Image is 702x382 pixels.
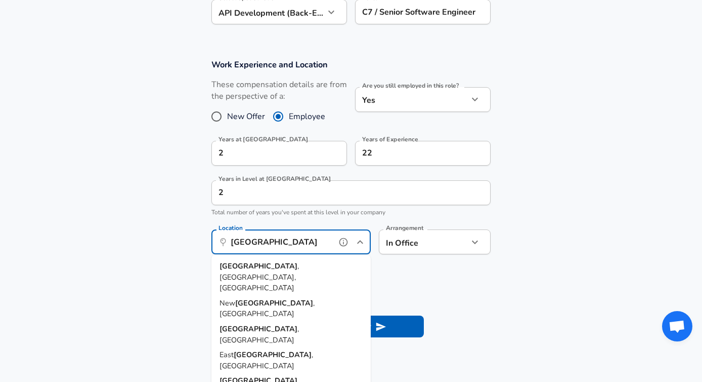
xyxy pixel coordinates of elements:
[211,59,491,70] h3: Work Experience and Location
[235,297,313,308] strong: [GEOGRAPHIC_DATA]
[218,136,308,142] label: Years at [GEOGRAPHIC_DATA]
[234,350,312,360] strong: [GEOGRAPHIC_DATA]
[220,261,297,271] strong: [GEOGRAPHIC_DATA]
[379,230,453,254] div: In Office
[220,297,315,319] span: , [GEOGRAPHIC_DATA]
[218,225,242,231] label: Location
[360,4,486,20] input: L3
[386,225,423,231] label: Arrangement
[211,208,385,216] span: Total number of years you've spent at this level in your company
[211,141,325,166] input: 0
[662,311,692,341] div: Open chat
[355,141,468,166] input: 7
[336,235,351,250] button: help
[220,324,297,334] strong: [GEOGRAPHIC_DATA]
[353,235,367,249] button: Close
[220,350,234,360] span: East
[220,261,299,293] span: , [GEOGRAPHIC_DATA], [GEOGRAPHIC_DATA]
[362,83,459,89] label: Are you still employed in this role?
[227,110,265,123] span: New Offer
[289,110,325,123] span: Employee
[355,87,468,112] div: Yes
[220,324,299,345] span: , [GEOGRAPHIC_DATA]
[211,79,347,102] label: These compensation details are from the perspective of a:
[220,350,313,371] span: , [GEOGRAPHIC_DATA]
[362,136,418,142] label: Years of Experience
[220,297,235,308] span: New
[211,180,468,205] input: 1
[218,176,331,182] label: Years in Level at [GEOGRAPHIC_DATA]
